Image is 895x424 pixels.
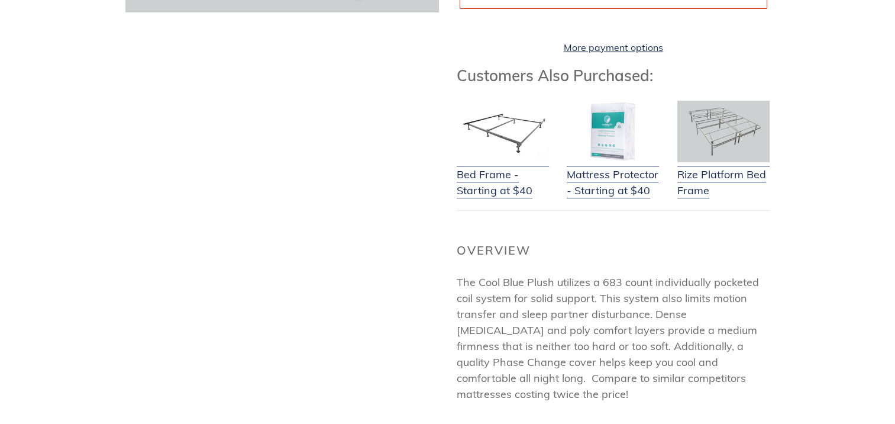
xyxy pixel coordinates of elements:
[567,152,659,198] a: Mattress Protector - Starting at $40
[457,275,759,401] span: The Cool Blue Plush utilizes a 683 count individually pocketed coil system for solid support. Thi...
[677,152,770,198] a: Rize Platform Bed Frame
[677,101,770,162] img: Adjustable Base
[460,40,767,54] a: More payment options
[457,66,770,85] h3: Customers Also Purchased:
[567,101,659,162] img: Mattress Protector
[457,243,770,258] h2: Overview
[457,152,549,198] a: Bed Frame - Starting at $40
[457,101,549,162] img: Bed Frame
